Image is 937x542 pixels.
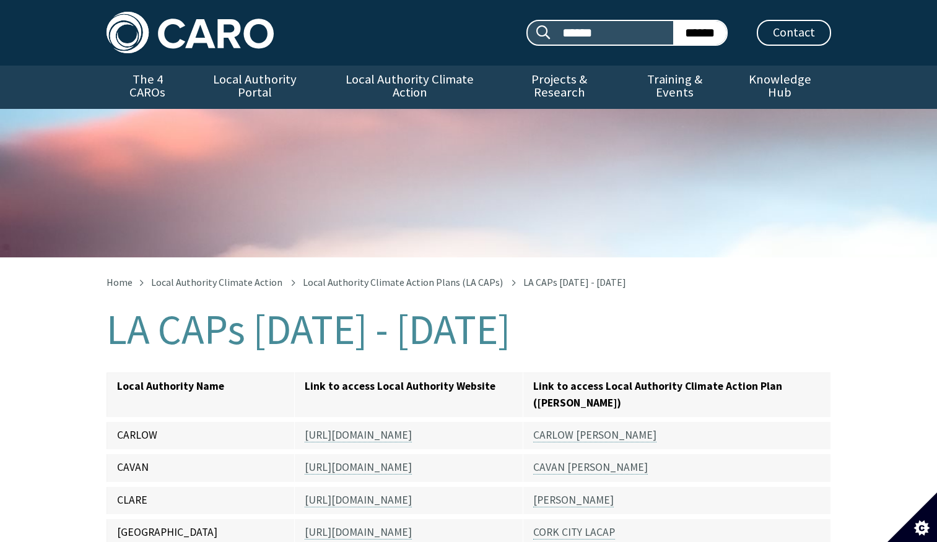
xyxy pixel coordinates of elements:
strong: Link to access Local Authority Website [305,379,495,393]
img: Caro logo [107,12,274,53]
td: CAVAN [107,452,295,484]
a: [PERSON_NAME] [533,493,614,507]
a: [URL][DOMAIN_NAME] [305,460,412,475]
a: The 4 CAROs [107,66,189,109]
a: Training & Events [621,66,729,109]
a: Knowledge Hub [729,66,830,109]
a: [URL][DOMAIN_NAME] [305,493,412,507]
a: Contact [757,20,831,46]
td: CARLOW [107,419,295,452]
a: CORK CITY LACAP [533,525,615,540]
a: Projects & Research [498,66,621,109]
a: CAVAN [PERSON_NAME] [533,460,648,475]
strong: Local Authority Name [117,379,224,393]
a: Local Authority Climate Action [321,66,498,109]
button: Set cookie preferences [887,493,937,542]
strong: Link to access Local Authority Climate Action Plan ([PERSON_NAME]) [533,379,782,409]
a: Home [107,276,133,288]
h1: LA CAPs [DATE] - [DATE] [107,307,831,353]
a: Local Authority Climate Action [151,276,282,288]
a: Local Authority Portal [189,66,321,109]
span: LA CAPs [DATE] - [DATE] [523,276,626,288]
a: [URL][DOMAIN_NAME] [305,428,412,442]
td: CLARE [107,484,295,517]
a: Local Authority Climate Action Plans (LA CAPs) [303,276,503,288]
a: [URL][DOMAIN_NAME] [305,525,412,540]
a: CARLOW [PERSON_NAME] [533,428,656,442]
